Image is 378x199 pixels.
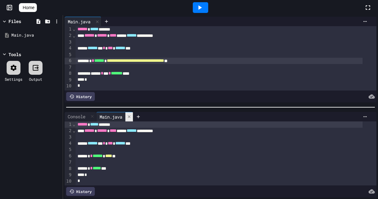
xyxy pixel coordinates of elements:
div: Main.java [65,18,94,25]
span: Fold line [72,26,76,32]
span: Home [23,4,34,11]
div: 7 [65,64,72,71]
div: Output [29,76,42,82]
div: 8 [65,166,72,172]
div: Console [65,113,89,120]
div: History [66,92,95,101]
div: Main.java [96,114,125,120]
div: History [66,187,95,196]
div: 1 [65,121,72,128]
div: 10 [65,83,72,89]
div: 2 [65,128,72,134]
div: Console [65,112,96,121]
div: 5 [65,147,72,153]
div: Settings [5,76,22,82]
div: 9 [65,172,72,178]
div: Main.java [96,112,133,121]
div: 6 [65,153,72,159]
div: 7 [65,159,72,166]
div: 6 [65,58,72,64]
div: Files [9,18,21,25]
div: 2 [65,32,72,39]
div: 9 [65,77,72,83]
span: Fold line [72,128,76,133]
div: Main.java [11,32,60,38]
div: 8 [65,70,72,77]
div: 4 [65,140,72,147]
div: Tools [9,51,21,58]
span: Fold line [72,122,76,127]
div: 3 [65,39,72,45]
div: 3 [65,134,72,140]
div: 5 [65,52,72,58]
div: 1 [65,26,72,32]
span: Fold line [72,33,76,38]
a: Home [19,3,37,12]
div: 10 [65,178,72,184]
div: Main.java [65,17,101,26]
div: 4 [65,45,72,51]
